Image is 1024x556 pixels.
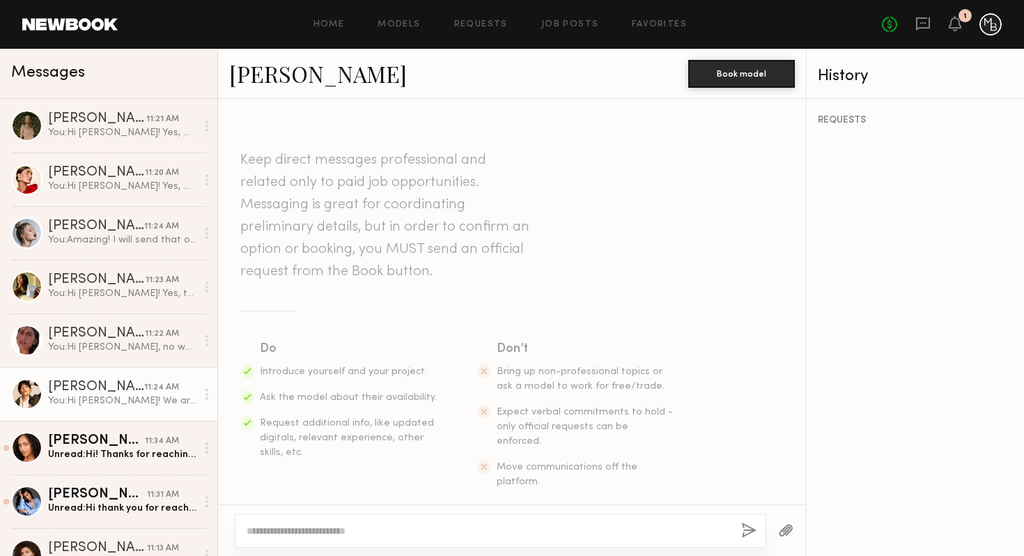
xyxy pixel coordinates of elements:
[240,149,533,283] header: Keep direct messages professional and related only to paid job opportunities. Messaging is great ...
[313,20,345,29] a: Home
[48,166,145,180] div: [PERSON_NAME]
[378,20,420,29] a: Models
[48,341,196,354] div: You: Hi [PERSON_NAME], no worries! Would you be interested in sending in a self-tape? I can send ...
[454,20,508,29] a: Requests
[818,68,1013,84] div: History
[688,60,795,88] button: Book model
[48,541,147,555] div: [PERSON_NAME]
[260,419,434,457] span: Request additional info, like updated digitals, relevant experience, other skills, etc.
[48,380,144,394] div: [PERSON_NAME]
[48,488,147,502] div: [PERSON_NAME]
[48,287,196,300] div: You: Hi [PERSON_NAME]! Yes, this casting is book for our upcoming shoot in October. Our campaigns...
[145,327,179,341] div: 11:22 AM
[688,67,795,79] a: Book model
[48,327,145,341] div: [PERSON_NAME]
[497,463,637,486] span: Move communications off the platform.
[497,339,675,359] div: Don’t
[145,167,179,180] div: 11:20 AM
[48,233,196,247] div: You: Amazing! I will send that over in a few.
[632,20,687,29] a: Favorites
[48,273,146,287] div: [PERSON_NAME]
[260,393,437,402] span: Ask the model about their availability.
[229,59,407,88] a: [PERSON_NAME]
[48,434,145,448] div: [PERSON_NAME]
[147,542,179,555] div: 11:13 AM
[48,112,146,126] div: [PERSON_NAME]
[497,367,665,391] span: Bring up non-professional topics or ask a model to work for free/trade.
[146,113,179,126] div: 11:21 AM
[11,65,85,81] span: Messages
[260,367,427,376] span: Introduce yourself and your project.
[963,13,967,20] div: 1
[497,408,673,446] span: Expect verbal commitments to hold - only official requests can be enforced.
[48,394,196,408] div: You: Hi [PERSON_NAME]! We are a modern day handbag brand located in [GEOGRAPHIC_DATA]. We will be...
[147,488,179,502] div: 11:31 AM
[48,502,196,515] div: Unread: Hi thank you for reaching out .. I am out of the country and will be back [DATE]
[260,339,438,359] div: Do
[48,219,144,233] div: [PERSON_NAME]
[541,20,599,29] a: Job Posts
[144,220,179,233] div: 11:24 AM
[146,274,179,287] div: 11:23 AM
[818,116,1013,125] div: REQUESTS
[48,448,196,461] div: Unread: Hi! Thanks for reaching out :) I can attend during that time frame.
[144,381,179,394] div: 11:24 AM
[48,180,196,193] div: You: Hi [PERSON_NAME]! Yes, we accept self-tapes! I'll send over instructions in just a second!
[145,435,179,448] div: 11:34 AM
[48,126,196,139] div: You: Hi [PERSON_NAME]! Yes, we accept self-tapes! I'll send over instructions in a just a minute.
